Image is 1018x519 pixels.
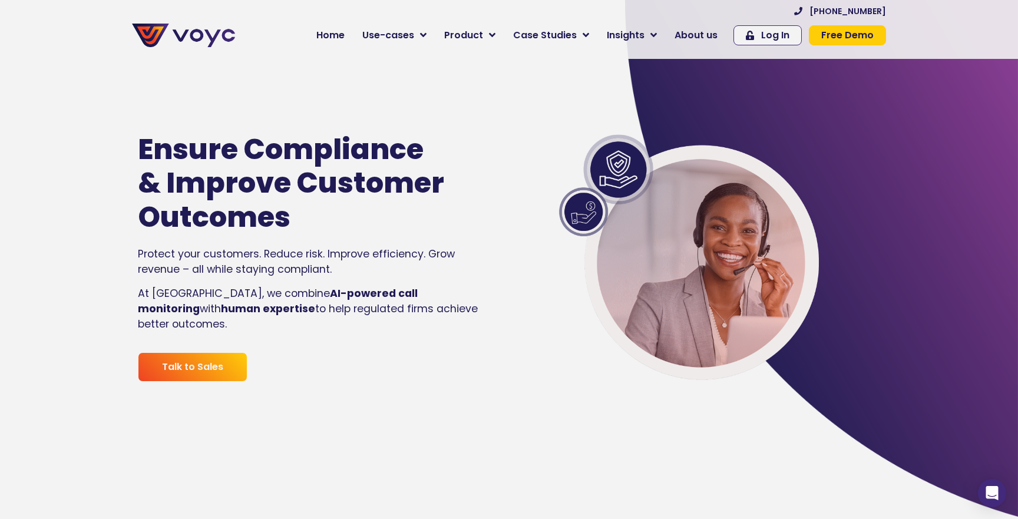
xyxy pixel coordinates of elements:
[362,28,414,42] span: Use-cases
[666,24,726,47] a: About us
[809,7,886,15] span: [PHONE_NUMBER]
[978,479,1006,507] div: Open Intercom Messenger
[132,24,235,47] img: voyc-full-logo
[733,25,802,45] a: Log In
[598,24,666,47] a: Insights
[353,24,435,47] a: Use-cases
[138,246,483,277] p: Protect your customers. Reduce risk. Improve efficiency. Grow revenue – all while staying compliant.
[308,24,353,47] a: Home
[444,28,483,42] span: Product
[138,133,448,234] h1: Ensure Compliance & Improve Customer Outcomes
[809,25,886,45] a: Free Demo
[435,24,504,47] a: Product
[316,28,345,42] span: Home
[513,28,577,42] span: Case Studies
[821,31,874,40] span: Free Demo
[504,24,598,47] a: Case Studies
[675,28,718,42] span: About us
[221,302,315,316] strong: human expertise
[761,31,789,40] span: Log In
[794,7,886,15] a: [PHONE_NUMBER]
[138,352,247,382] a: Talk to Sales
[138,286,483,332] p: At [GEOGRAPHIC_DATA], we combine with to help regulated firms achieve better outcomes.
[607,28,644,42] span: Insights
[162,362,223,372] span: Talk to Sales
